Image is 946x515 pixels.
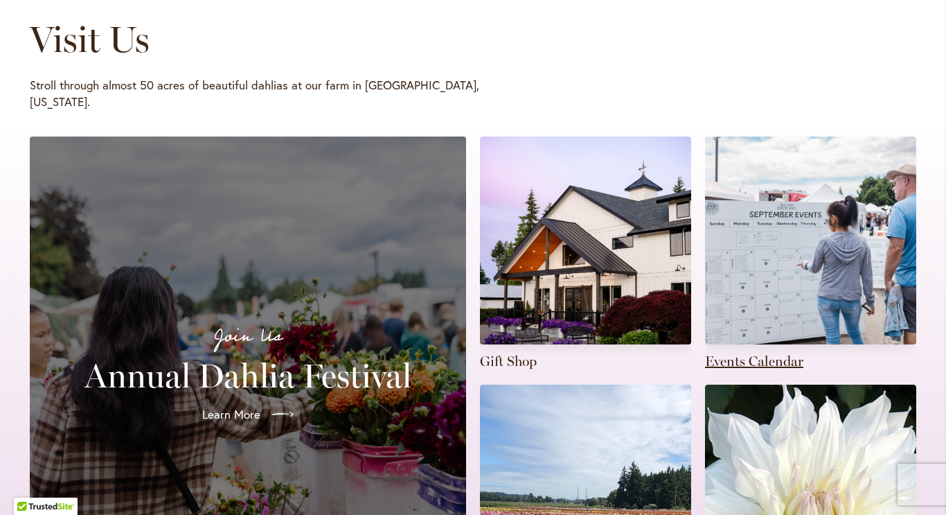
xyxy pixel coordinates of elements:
[46,322,449,351] p: Join Us
[202,406,260,423] span: Learn More
[46,356,449,395] h2: Annual Dahlia Festival
[30,19,876,60] h1: Visit Us
[30,77,480,110] p: Stroll through almost 50 acres of beautiful dahlias at our farm in [GEOGRAPHIC_DATA], [US_STATE].
[191,395,305,434] a: Learn More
